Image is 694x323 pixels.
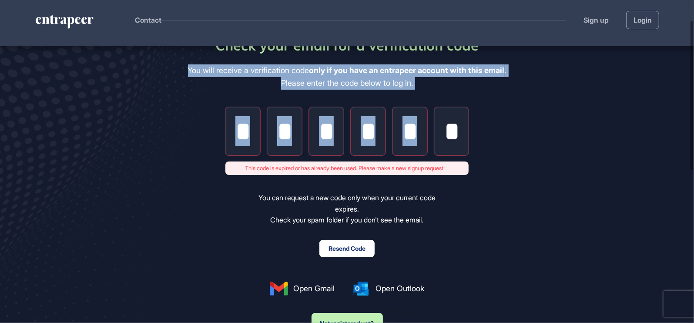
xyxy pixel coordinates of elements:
[319,240,375,257] button: Resend Code
[35,15,94,32] a: entrapeer-logo
[352,282,424,296] a: Open Outlook
[626,11,659,29] a: Login
[135,14,161,26] button: Contact
[309,66,505,75] b: only if you have an entrapeer account with this email
[583,15,609,25] a: Sign up
[375,283,424,294] span: Open Outlook
[245,164,445,173] span: This code is expired or has already been used. Please make a new signup request!
[293,283,335,294] span: Open Gmail
[188,64,506,90] div: You will receive a verification code . Please enter the code below to log in.
[246,192,448,226] div: You can request a new code only when your current code expires. Check your spam folder if you don...
[270,282,335,296] a: Open Gmail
